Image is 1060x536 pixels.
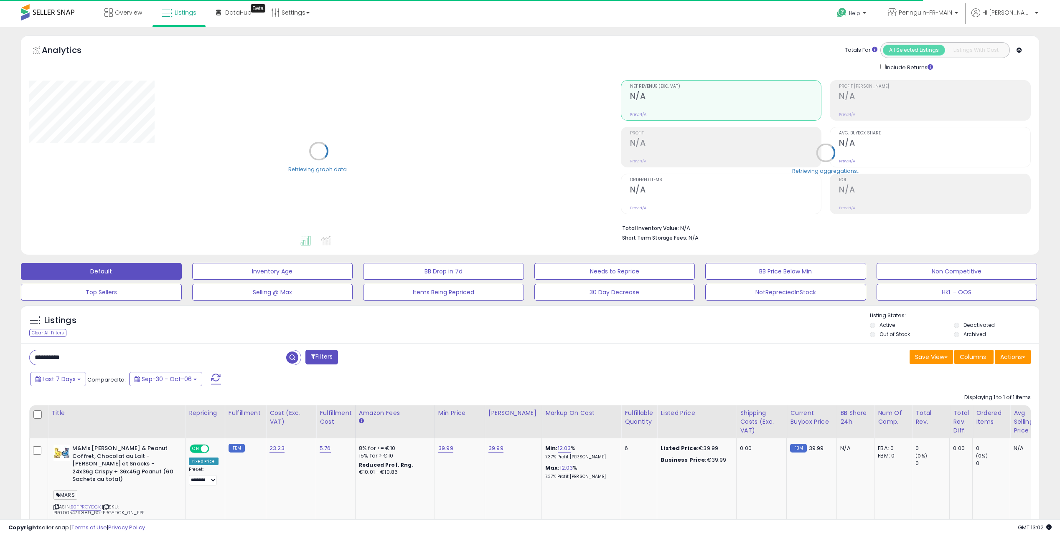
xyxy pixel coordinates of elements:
[191,445,201,453] span: ON
[208,445,221,453] span: OFF
[976,409,1007,426] div: Ordered Items
[189,467,219,485] div: Preset:
[53,490,77,500] span: MARS
[545,464,560,472] b: Max:
[43,375,76,383] span: Last 7 Days
[534,263,695,280] button: Needs to Reprice
[880,321,895,329] label: Active
[849,10,860,17] span: Help
[661,409,733,417] div: Listed Price
[29,329,66,337] div: Clear All Filters
[8,523,39,531] strong: Copyright
[971,8,1038,27] a: Hi [PERSON_NAME]
[269,444,285,453] a: 23.23
[1018,523,1052,531] span: 2025-10-14 13:02 GMT
[71,523,107,531] a: Terms of Use
[359,417,364,425] small: Amazon Fees.
[840,409,871,426] div: BB Share 24h.
[129,372,202,386] button: Sep-30 - Oct-06
[320,409,352,426] div: Fulfillment Cost
[845,46,877,54] div: Totals For
[542,405,621,438] th: The percentage added to the cost of goods (COGS) that forms the calculator for Min & Max prices.
[53,503,145,516] span: | SKU: PR0005479889_B0FPRGYDCK_0N_FPF
[51,409,182,417] div: Title
[192,263,353,280] button: Inventory Age
[175,8,196,17] span: Listings
[545,464,615,480] div: %
[625,445,651,452] div: 6
[545,445,615,460] div: %
[44,315,76,326] h5: Listings
[1014,445,1041,452] div: N/A
[269,409,313,426] div: Cost (Exc. VAT)
[189,458,219,465] div: Fixed Price
[915,409,946,426] div: Total Rev.
[915,460,949,467] div: 0
[625,409,653,426] div: Fulfillable Quantity
[874,62,943,72] div: Include Returns
[910,350,953,364] button: Save View
[964,394,1031,402] div: Displaying 1 to 1 of 1 items
[953,445,966,452] div: 0.00
[915,453,927,459] small: (0%)
[878,452,905,460] div: FBM: 0
[359,445,428,452] div: 8% for <= €10
[995,350,1031,364] button: Actions
[229,409,262,417] div: Fulfillment
[740,445,780,452] div: 0.00
[877,284,1037,301] button: HKL - OOS
[229,444,245,453] small: FBM
[661,445,730,452] div: €39.99
[545,409,618,417] div: Markup on Cost
[982,8,1032,17] span: Hi [PERSON_NAME]
[830,1,874,27] a: Help
[72,445,174,485] b: M&Ms [PERSON_NAME] & Peanut Coffret, Chocolat au Lait - [PERSON_NAME] et Snacks - 24x36g Crispy +...
[915,445,949,452] div: 0
[189,409,221,417] div: Repricing
[534,284,695,301] button: 30 Day Decrease
[840,445,868,452] div: N/A
[192,284,353,301] button: Selling @ Max
[359,469,428,476] div: €10.01 - €10.86
[880,331,910,338] label: Out of Stock
[945,45,1007,56] button: Listings With Cost
[877,263,1037,280] button: Non Competitive
[954,350,994,364] button: Columns
[53,445,70,461] img: 41tEsHjcL+L._SL40_.jpg
[878,409,908,426] div: Num of Comp.
[963,321,995,329] label: Deactivated
[960,353,986,361] span: Columns
[251,4,265,13] div: Tooltip anchor
[438,444,453,453] a: 39.99
[71,503,101,511] a: B0FPRGYDCK
[359,452,428,460] div: 15% for > €10
[790,444,806,453] small: FBM
[8,524,145,532] div: seller snap | |
[558,444,571,453] a: 12.03
[115,8,142,17] span: Overview
[661,444,699,452] b: Listed Price:
[976,445,1010,452] div: 0
[953,409,969,435] div: Total Rev. Diff.
[21,284,182,301] button: Top Sellers
[1014,409,1044,435] div: Avg Selling Price
[87,376,126,384] span: Compared to:
[963,331,986,338] label: Archived
[899,8,952,17] span: Pennguin-FR-MAIN
[488,409,538,417] div: [PERSON_NAME]
[363,263,524,280] button: BB Drop in 7d
[740,409,783,435] div: Shipping Costs (Exc. VAT)
[836,8,847,18] i: Get Help
[21,263,182,280] button: Default
[545,454,615,460] p: 7.37% Profit [PERSON_NAME]
[108,523,145,531] a: Privacy Policy
[359,409,431,417] div: Amazon Fees
[142,375,192,383] span: Sep-30 - Oct-06
[661,456,707,464] b: Business Price:
[320,444,331,453] a: 5.76
[878,445,905,452] div: FBA: 0
[790,409,833,426] div: Current Buybox Price
[883,45,945,56] button: All Selected Listings
[545,474,615,480] p: 7.37% Profit [PERSON_NAME]
[288,165,349,173] div: Retrieving graph data..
